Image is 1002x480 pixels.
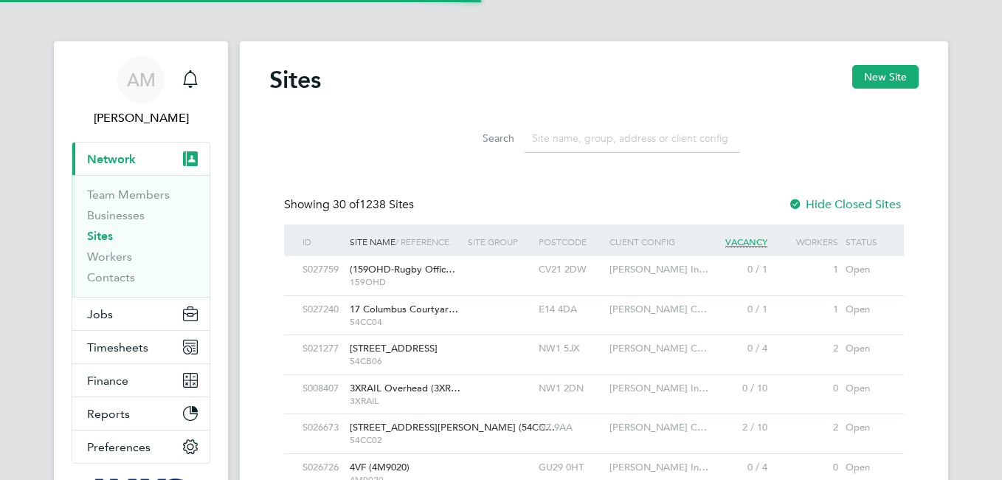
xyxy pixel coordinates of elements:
[771,296,842,323] div: 1
[842,256,889,284] div: Open
[609,263,708,275] span: [PERSON_NAME] In…
[842,224,889,258] div: Status
[350,355,460,367] span: 54CB06
[700,335,771,363] div: 0 / 4
[609,461,708,473] span: [PERSON_NAME] In…
[299,453,889,466] a: S0267264VF (4M9020) 4M9020GU29 0HT[PERSON_NAME] In…0 / 40Open
[842,414,889,442] div: Open
[771,256,842,284] div: 1
[448,131,514,145] label: Search
[299,256,346,284] div: S027759
[87,208,145,222] a: Businesses
[87,307,113,321] span: Jobs
[87,250,132,264] a: Workers
[346,224,464,258] div: Site Name
[72,175,210,297] div: Network
[87,229,113,243] a: Sites
[350,421,555,433] span: [STREET_ADDRESS][PERSON_NAME] (54CC…
[299,375,346,402] div: S008407
[350,434,460,446] span: 54CC02
[299,256,889,268] a: S027759(159OHD-Rugby Offic… 159OHDCV21 2DW[PERSON_NAME] In…0 / 11Open
[725,236,767,248] span: Vacancy
[299,224,346,258] div: ID
[395,236,449,247] span: / Reference
[299,295,889,308] a: S02724017 Columbus Courtyar… 54CC04E14 4DA[PERSON_NAME] C…0 / 11Open
[87,407,130,421] span: Reports
[72,331,210,363] button: Timesheets
[771,375,842,402] div: 0
[299,335,889,347] a: S021277[STREET_ADDRESS] 54CB06NW1 5JX[PERSON_NAME] C…0 / 42Open
[771,224,842,258] div: Workers
[87,152,136,166] span: Network
[771,335,842,363] div: 2
[700,296,771,323] div: 0 / 1
[284,197,417,213] div: Showing
[299,414,346,442] div: S026673
[299,296,346,323] div: S027240
[299,335,346,363] div: S021277
[525,124,740,153] input: Site name, group, address or client config
[700,375,771,402] div: 0 / 10
[350,342,438,354] span: [STREET_ADDRESS]
[852,65,919,89] button: New Site
[350,276,460,288] span: 159OHD
[771,414,842,442] div: 2
[535,296,606,323] div: E14 4DA
[72,397,210,430] button: Reports
[87,440,151,454] span: Preferences
[350,303,458,315] span: 17 Columbus Courtyar…
[350,461,410,473] span: 4VF (4M9020)
[350,382,460,394] span: 3XRAIL Overhead (3XR…
[842,375,889,402] div: Open
[788,197,901,212] label: Hide Closed Sites
[72,431,210,463] button: Preferences
[333,197,414,212] span: 1238 Sites
[127,70,156,89] span: AM
[606,224,700,258] div: Client Config
[535,375,606,402] div: NW1 2DN
[535,414,606,442] div: N7 9AA
[87,188,170,202] a: Team Members
[535,335,606,363] div: NW1 5JX
[700,414,771,442] div: 2 / 10
[700,256,771,284] div: 0 / 1
[87,270,135,284] a: Contacts
[72,109,210,127] span: Anuja Mishra
[72,364,210,397] button: Finance
[535,224,606,258] div: Postcode
[350,316,460,328] span: 54CC04
[842,335,889,363] div: Open
[350,395,460,407] span: 3XRAIL
[72,56,210,127] a: AM[PERSON_NAME]
[87,340,148,354] span: Timesheets
[609,303,707,315] span: [PERSON_NAME] C…
[350,263,455,275] span: (159OHD-Rugby Offic…
[333,197,359,212] span: 30 of
[299,414,889,426] a: S026673[STREET_ADDRESS][PERSON_NAME] (54CC… 54CC02N7 9AA[PERSON_NAME] C…2 / 102Open
[609,421,707,433] span: [PERSON_NAME] C…
[87,374,128,388] span: Finance
[464,224,535,258] div: Site Group
[72,298,210,330] button: Jobs
[535,256,606,284] div: CV21 2DW
[609,382,708,394] span: [PERSON_NAME] In…
[299,374,889,387] a: S0084073XRAIL Overhead (3XR… 3XRAILNW1 2DN[PERSON_NAME] In…0 / 100Open
[842,296,889,323] div: Open
[269,65,321,95] h2: Sites
[72,143,210,175] button: Network
[609,342,707,354] span: [PERSON_NAME] C…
